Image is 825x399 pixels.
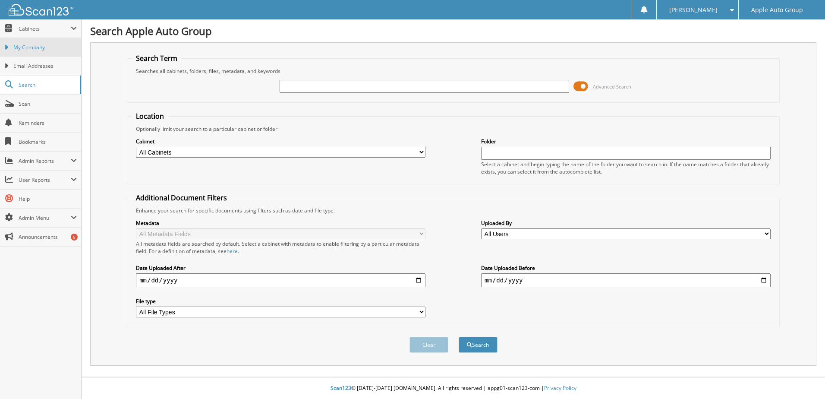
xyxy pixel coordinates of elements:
label: Cabinet [136,138,425,145]
a: here [227,247,238,255]
span: Apple Auto Group [751,7,803,13]
h1: Search Apple Auto Group [90,24,816,38]
span: Email Addresses [13,62,77,70]
span: Scan [19,100,77,108]
span: Help [19,195,77,203]
div: Optionally limit your search to a particular cabinet or folder [132,125,775,133]
span: Admin Reports [19,157,71,165]
label: File type [136,298,425,305]
legend: Search Term [132,54,182,63]
img: scan123-logo-white.svg [9,4,73,16]
span: Reminders [19,119,77,127]
legend: Location [132,111,168,121]
span: Scan123 [331,384,351,392]
span: Bookmarks [19,138,77,146]
label: Metadata [136,219,425,227]
div: © [DATE]-[DATE] [DOMAIN_NAME]. All rights reserved | appg01-scan123-com | [82,378,825,399]
div: Searches all cabinets, folders, files, metadata, and keywords [132,67,775,75]
span: Advanced Search [593,83,631,90]
label: Date Uploaded Before [481,264,771,272]
div: 5 [71,234,78,241]
button: Clear [409,337,448,353]
span: User Reports [19,176,71,184]
div: All metadata fields are searched by default. Select a cabinet with metadata to enable filtering b... [136,240,425,255]
button: Search [459,337,498,353]
iframe: Chat Widget [782,358,825,399]
input: end [481,273,771,287]
span: Admin Menu [19,214,71,222]
div: Enhance your search for specific documents using filters such as date and file type. [132,207,775,214]
input: start [136,273,425,287]
label: Folder [481,138,771,145]
div: Select a cabinet and begin typing the name of the folder you want to search in. If the name match... [481,161,771,175]
span: Announcements [19,233,77,241]
span: My Company [13,44,77,51]
a: Privacy Policy [544,384,576,392]
span: [PERSON_NAME] [669,7,718,13]
label: Uploaded By [481,219,771,227]
span: Cabinets [19,25,71,32]
label: Date Uploaded After [136,264,425,272]
legend: Additional Document Filters [132,193,231,203]
span: Search [19,81,76,89]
